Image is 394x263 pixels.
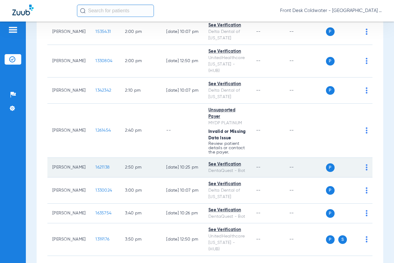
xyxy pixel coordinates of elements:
div: MYDP PLATINUM [208,120,246,126]
span: P [326,163,335,172]
span: -- [256,165,261,169]
img: group-dot-blue.svg [366,127,368,133]
td: [DATE] 10:07 PM [161,177,203,204]
td: 3:50 PM [120,223,161,256]
td: 2:50 PM [120,158,161,177]
td: -- [284,223,326,256]
p: Review patient details or contact the payer. [208,141,246,154]
div: See Verification [208,48,246,55]
div: UnitedHealthcare [US_STATE] - (HUB) [208,233,246,253]
td: 2:40 PM [120,104,161,158]
span: 1261454 [95,128,111,133]
div: See Verification [208,227,246,233]
span: P [326,235,335,244]
span: 1621138 [95,165,110,169]
img: group-dot-blue.svg [366,164,368,170]
div: See Verification [208,161,246,168]
img: group-dot-blue.svg [366,58,368,64]
span: P [326,57,335,66]
img: group-dot-blue.svg [366,87,368,94]
td: -- [284,78,326,104]
td: [DATE] 10:26 PM [161,204,203,223]
span: Front Desk Coldwater - [GEOGRAPHIC_DATA] | My Community Dental Centers [280,8,382,14]
td: 3:40 PM [120,204,161,223]
td: 2:00 PM [120,19,161,45]
div: Delta Dental of [US_STATE] [208,29,246,42]
span: -- [256,59,261,63]
td: [PERSON_NAME] [47,177,90,204]
td: -- [284,204,326,223]
td: [DATE] 12:50 PM [161,223,203,256]
td: -- [284,104,326,158]
td: [PERSON_NAME] [47,19,90,45]
td: 2:10 PM [120,78,161,104]
input: Search for patients [77,5,154,17]
td: [PERSON_NAME] [47,204,90,223]
div: DentaQuest - Bot [208,213,246,220]
span: -- [256,88,261,93]
td: [PERSON_NAME] [47,104,90,158]
div: See Verification [208,22,246,29]
span: 1319176 [95,237,109,241]
span: 1635754 [95,211,111,215]
td: -- [284,158,326,177]
img: hamburger-icon [8,26,18,34]
div: See Verification [208,181,246,187]
td: [DATE] 12:50 PM [161,45,203,78]
span: S [338,235,347,244]
span: -- [256,211,261,215]
td: [PERSON_NAME] [47,158,90,177]
td: [PERSON_NAME] [47,78,90,104]
img: group-dot-blue.svg [366,210,368,216]
span: P [326,209,335,218]
td: -- [284,177,326,204]
div: UnitedHealthcare [US_STATE] - (HUB) [208,55,246,74]
div: DentaQuest - Bot [208,168,246,174]
span: -- [256,188,261,193]
td: -- [284,19,326,45]
iframe: Chat Widget [363,233,394,263]
img: group-dot-blue.svg [366,187,368,193]
img: Zuub Logo [12,5,34,15]
span: 1535431 [95,30,111,34]
span: -- [256,237,261,241]
td: -- [161,104,203,158]
div: Unsupported Payer [208,107,246,120]
div: See Verification [208,81,246,87]
span: 1330804 [95,59,112,63]
span: P [326,27,335,36]
span: -- [256,128,261,133]
td: [DATE] 10:07 PM [161,78,203,104]
div: Delta Dental of [US_STATE] [208,187,246,200]
img: group-dot-blue.svg [366,29,368,35]
div: Delta Dental of [US_STATE] [208,87,246,100]
td: 3:00 PM [120,177,161,204]
span: Invalid or Missing Data Issue [208,130,246,140]
td: [PERSON_NAME] [47,223,90,256]
span: -- [256,30,261,34]
span: 1330024 [95,188,112,193]
td: -- [284,45,326,78]
img: Search Icon [80,8,86,14]
td: [DATE] 10:07 PM [161,19,203,45]
span: P [326,86,335,95]
div: See Verification [208,207,246,213]
td: [DATE] 10:25 PM [161,158,203,177]
td: 2:00 PM [120,45,161,78]
span: 1342342 [95,88,111,93]
td: [PERSON_NAME] [47,45,90,78]
span: P [326,186,335,195]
